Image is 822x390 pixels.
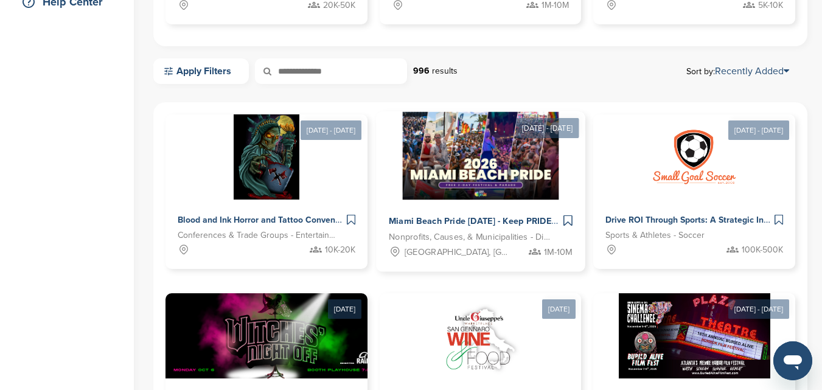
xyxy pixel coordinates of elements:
div: [DATE] - [DATE] [301,120,361,140]
img: Sponsorpitch & [234,114,299,200]
span: Conferences & Trade Groups - Entertainment [178,229,337,242]
div: [DATE] - [DATE] [728,120,789,140]
a: Recently Added [715,65,789,77]
iframe: Button to launch messaging window [773,341,812,380]
span: 1M-10M [544,245,573,259]
span: 10K-20K [325,243,355,257]
span: Sort by: [686,66,789,76]
img: Sponsorpitch & [652,114,737,200]
div: [DATE] [542,299,576,319]
a: [DATE] - [DATE] Sponsorpitch & Miami Beach Pride [DATE] - Keep PRIDE Alive Nonprofits, Causes, & ... [376,92,585,272]
span: Sports & Athletes - Soccer [605,229,705,242]
strong: 996 [413,66,430,76]
span: [GEOGRAPHIC_DATA], [GEOGRAPHIC_DATA] [404,245,507,259]
img: Sponsorpitch & [402,112,559,200]
div: [DATE] - [DATE] [728,299,789,319]
div: [DATE] - [DATE] [516,118,579,138]
span: Nonprofits, Causes, & Municipalities - Diversity, Equity and Inclusion [389,231,554,245]
span: Blood and Ink Horror and Tattoo Convention of [GEOGRAPHIC_DATA] Fall 2025 [178,215,490,225]
img: Sponsorpitch & [433,293,528,378]
span: 100K-500K [742,243,783,257]
a: Apply Filters [153,58,249,84]
span: Miami Beach Pride [DATE] - Keep PRIDE Alive [389,216,574,227]
span: results [432,66,458,76]
img: Sponsorpitch & [619,293,770,378]
a: [DATE] - [DATE] Sponsorpitch & Blood and Ink Horror and Tattoo Convention of [GEOGRAPHIC_DATA] Fa... [165,95,367,269]
img: Sponsorpitch & [165,293,389,378]
a: [DATE] - [DATE] Sponsorpitch & Drive ROI Through Sports: A Strategic Investment Opportunity Sport... [593,95,795,269]
div: [DATE] [328,299,361,319]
